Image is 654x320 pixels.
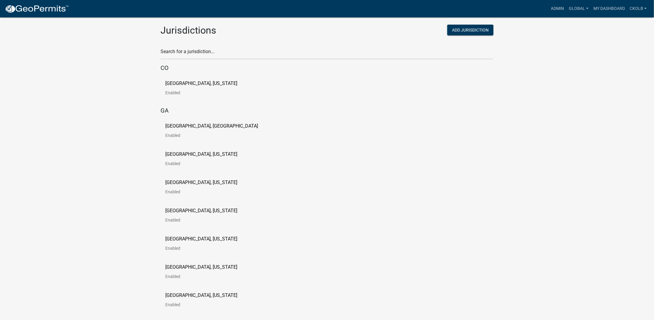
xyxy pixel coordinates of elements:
[165,133,268,137] p: Enabled
[165,246,247,250] p: Enabled
[165,303,247,307] p: Enabled
[160,64,493,71] h5: CO
[165,218,247,222] p: Enabled
[165,265,237,270] p: [GEOGRAPHIC_DATA], [US_STATE]
[165,293,247,312] a: [GEOGRAPHIC_DATA], [US_STATE]Enabled
[549,3,567,14] a: Admin
[165,237,247,255] a: [GEOGRAPHIC_DATA], [US_STATE]Enabled
[165,180,237,185] p: [GEOGRAPHIC_DATA], [US_STATE]
[165,237,237,241] p: [GEOGRAPHIC_DATA], [US_STATE]
[160,25,322,36] h2: Jurisdictions
[165,208,237,213] p: [GEOGRAPHIC_DATA], [US_STATE]
[165,265,247,283] a: [GEOGRAPHIC_DATA], [US_STATE]Enabled
[591,3,627,14] a: My Dashboard
[165,124,258,128] p: [GEOGRAPHIC_DATA], [GEOGRAPHIC_DATA]
[627,3,649,14] a: ckolb
[165,81,247,100] a: [GEOGRAPHIC_DATA], [US_STATE]Enabled
[165,208,247,227] a: [GEOGRAPHIC_DATA], [US_STATE]Enabled
[165,81,237,86] p: [GEOGRAPHIC_DATA], [US_STATE]
[165,190,247,194] p: Enabled
[447,25,493,35] button: Add Jurisdiction
[165,124,268,142] a: [GEOGRAPHIC_DATA], [GEOGRAPHIC_DATA]Enabled
[165,293,237,298] p: [GEOGRAPHIC_DATA], [US_STATE]
[160,107,493,114] h5: GA
[165,152,247,171] a: [GEOGRAPHIC_DATA], [US_STATE]Enabled
[165,162,247,166] p: Enabled
[567,3,591,14] a: Global
[165,152,237,157] p: [GEOGRAPHIC_DATA], [US_STATE]
[165,180,247,199] a: [GEOGRAPHIC_DATA], [US_STATE]Enabled
[165,91,247,95] p: Enabled
[165,274,247,279] p: Enabled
